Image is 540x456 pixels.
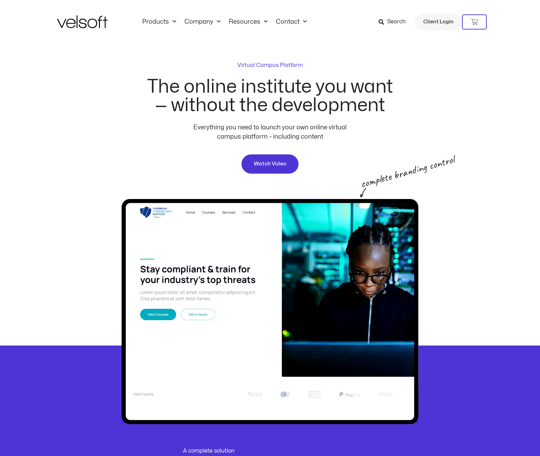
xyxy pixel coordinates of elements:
[379,16,410,28] a: Search
[146,78,394,115] h2: The online institute you want — without the development
[138,18,180,26] a: ProductsMenu Toggle
[360,164,419,189] p: complete branding control
[423,17,453,26] span: Client Login
[254,160,286,168] span: Watch Video
[241,154,299,174] a: Watch Video
[180,18,225,26] a: CompanyMenu Toggle
[138,18,311,26] nav: Menu
[225,18,272,26] a: ResourcesMenu Toggle
[272,18,311,26] a: ContactMenu Toggle
[415,14,462,30] a: Client Login
[122,199,419,424] img: Example of a Virtual Campus with a woman in a server room focusing on a computer
[387,17,406,26] span: Search
[182,123,358,141] p: Everything you need to launch your own online virtual campus platform – including content
[237,61,303,69] p: Virtual Campus Platform
[183,447,357,455] p: A complete solution
[57,15,108,28] img: Velsoft Training Materials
